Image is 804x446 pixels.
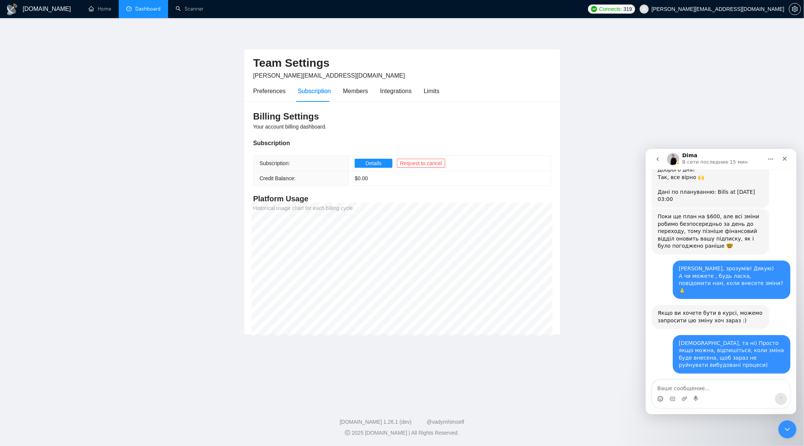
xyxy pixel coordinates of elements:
span: 319 [623,5,632,13]
a: dashboardDashboard [126,6,161,12]
button: Request to cancel [397,159,445,168]
h3: Billing Settings [253,110,551,123]
iframe: Intercom live chat [646,149,796,414]
span: $ 0.00 [355,175,368,181]
span: Your account billing dashboard. [253,124,327,130]
h4: Platform Usage [253,193,551,204]
span: Credit Balance: [260,175,296,181]
span: Subscription: [260,160,290,166]
div: Members [343,86,368,96]
div: Preferences [253,86,286,96]
h2: Team Settings [253,55,551,71]
a: setting [789,6,801,12]
span: Details [366,159,382,167]
button: setting [789,3,801,15]
span: user [642,6,647,12]
button: Details [355,159,392,168]
span: Connects: [599,5,622,13]
span: [PERSON_NAME][EMAIL_ADDRESS][DOMAIN_NAME] [253,72,405,79]
div: Limits [424,86,440,96]
iframe: Intercom live chat [778,420,796,438]
img: upwork-logo.png [591,6,597,12]
img: logo [6,3,18,15]
span: setting [789,6,801,12]
a: homeHome [89,6,111,12]
div: Subscription [298,86,331,96]
span: Request to cancel [400,159,442,167]
span: copyright [345,430,350,435]
div: 2025 [DOMAIN_NAME] | All Rights Reserved. [6,429,798,437]
a: @vadymhimself [427,419,464,425]
a: searchScanner [176,6,204,12]
div: Subscription [253,138,551,148]
div: Integrations [380,86,412,96]
a: [DOMAIN_NAME] 1.26.1 (dev) [340,419,412,425]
